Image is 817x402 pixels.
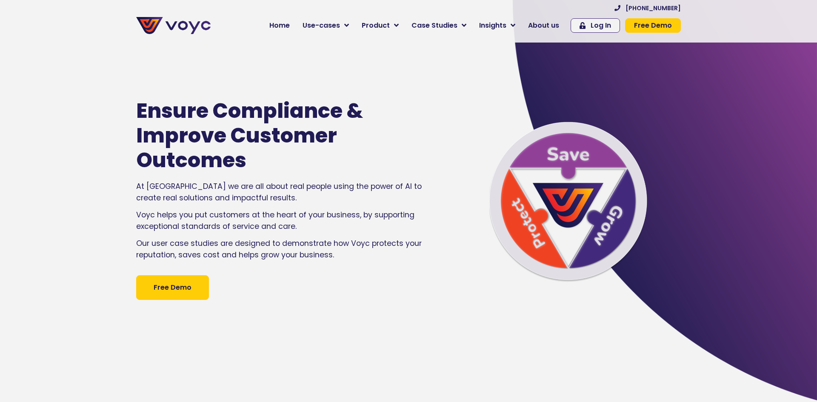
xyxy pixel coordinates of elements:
[136,238,427,260] p: Our user case studies are designed to demonstrate how Voyc protects your reputation, saves cost a...
[528,20,559,31] span: About us
[269,20,290,31] span: Home
[473,17,522,34] a: Insights
[626,5,681,11] span: [PHONE_NUMBER]
[479,20,506,31] span: Insights
[625,18,681,33] a: Free Demo
[136,99,402,172] h1: Ensure Compliance & Improve Customer Outcomes
[136,181,427,203] p: At [GEOGRAPHIC_DATA] we are all about real people using the power of AI to create real solutions ...
[522,17,566,34] a: About us
[405,17,473,34] a: Case Studies
[136,209,427,232] p: Voyc helps you put customers at the heart of your business, by supporting exceptional standards o...
[154,282,191,293] span: Free Demo
[355,17,405,34] a: Product
[136,275,209,300] a: Free Demo
[136,17,211,34] img: voyc-full-logo
[634,22,672,29] span: Free Demo
[362,20,390,31] span: Product
[263,17,296,34] a: Home
[303,20,340,31] span: Use-cases
[296,17,355,34] a: Use-cases
[591,22,611,29] span: Log In
[614,5,681,11] a: [PHONE_NUMBER]
[411,20,457,31] span: Case Studies
[571,18,620,33] a: Log In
